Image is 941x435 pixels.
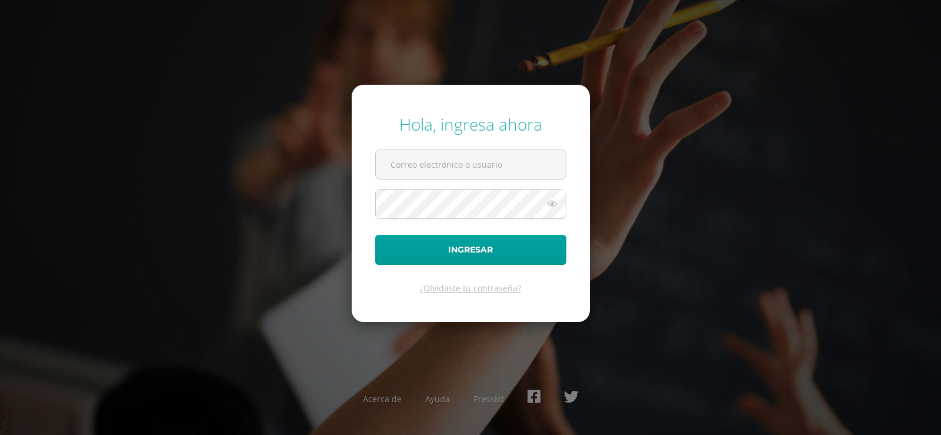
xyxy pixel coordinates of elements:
a: Ayuda [425,393,450,404]
input: Correo electrónico o usuario [376,150,566,179]
div: Hola, ingresa ahora [375,113,566,135]
a: Acerca de [363,393,402,404]
a: ¿Olvidaste tu contraseña? [420,283,521,294]
button: Ingresar [375,235,566,265]
a: Presskit [473,393,504,404]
